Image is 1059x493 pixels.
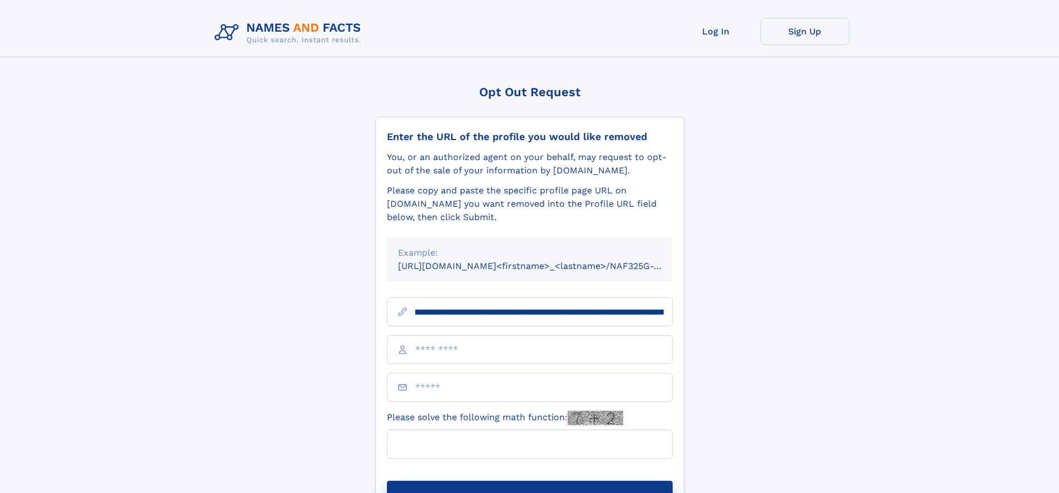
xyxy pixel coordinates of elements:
[398,246,662,260] div: Example:
[760,18,849,45] a: Sign Up
[387,151,673,177] div: You, or an authorized agent on your behalf, may request to opt-out of the sale of your informatio...
[387,184,673,224] div: Please copy and paste the specific profile page URL on [DOMAIN_NAME] you want removed into the Pr...
[398,261,694,271] small: [URL][DOMAIN_NAME]<firstname>_<lastname>/NAF325G-xxxxxxxx
[375,85,684,99] div: Opt Out Request
[210,18,370,48] img: Logo Names and Facts
[672,18,760,45] a: Log In
[387,411,623,425] label: Please solve the following math function:
[387,131,673,143] div: Enter the URL of the profile you would like removed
